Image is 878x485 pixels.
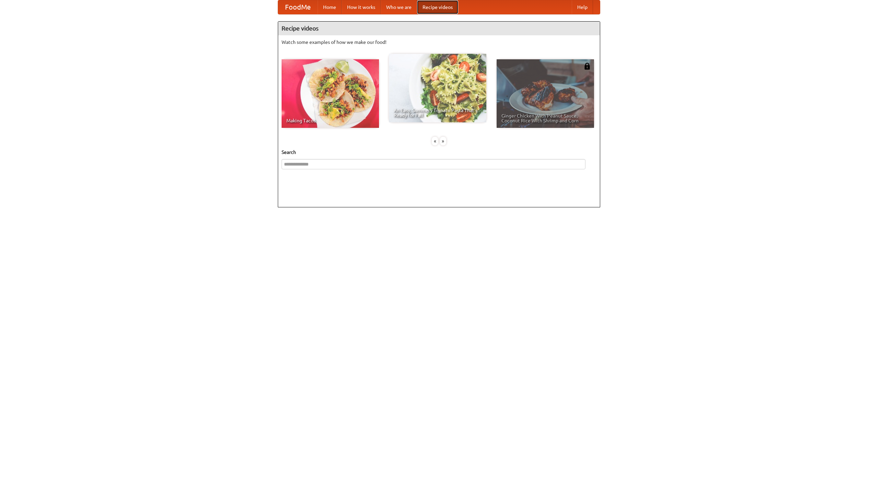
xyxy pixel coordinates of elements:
a: Home [318,0,342,14]
a: An Easy, Summery Tomato Pasta That's Ready for Fall [389,54,486,122]
div: » [440,137,446,145]
span: Making Tacos [286,118,374,123]
img: 483408.png [584,63,591,70]
span: An Easy, Summery Tomato Pasta That's Ready for Fall [394,108,482,118]
a: Who we are [381,0,417,14]
a: Making Tacos [282,59,379,128]
div: « [432,137,438,145]
a: Help [572,0,593,14]
a: Recipe videos [417,0,458,14]
p: Watch some examples of how we make our food! [282,39,596,46]
h5: Search [282,149,596,156]
a: FoodMe [278,0,318,14]
h4: Recipe videos [278,22,600,35]
a: How it works [342,0,381,14]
